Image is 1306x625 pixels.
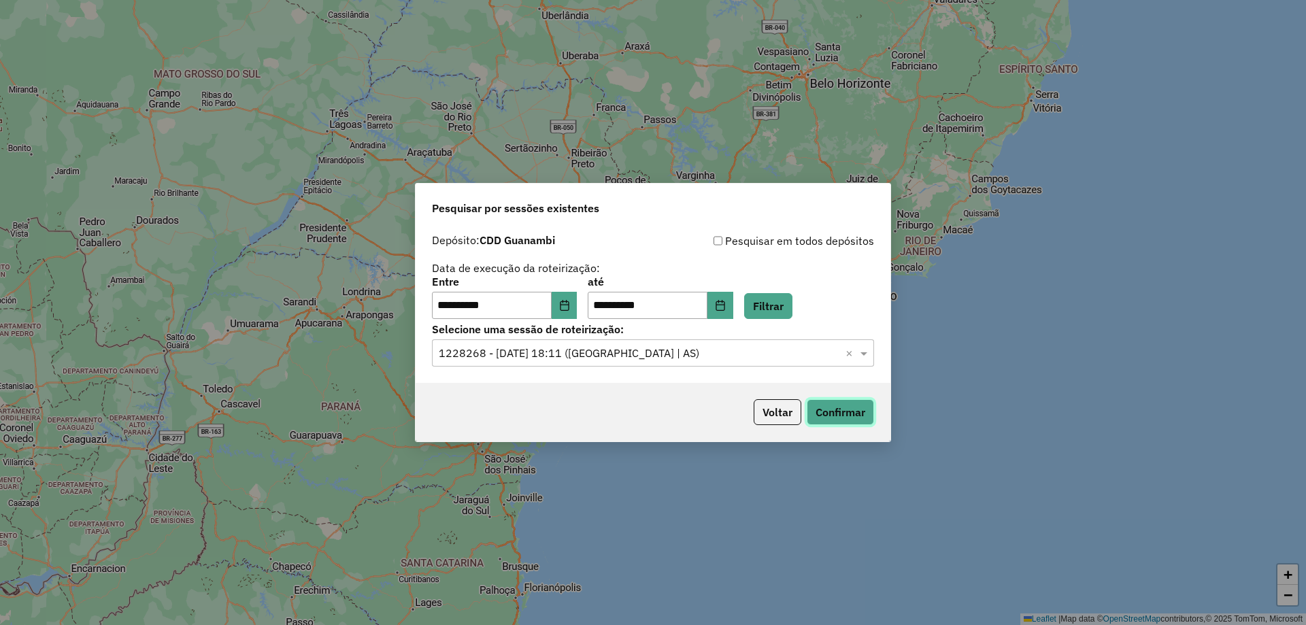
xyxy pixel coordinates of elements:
button: Voltar [754,399,801,425]
button: Choose Date [552,292,577,319]
label: Data de execução da roteirização: [432,260,600,276]
strong: CDD Guanambi [480,233,555,247]
button: Filtrar [744,293,792,319]
span: Pesquisar por sessões existentes [432,200,599,216]
label: Entre [432,273,577,290]
span: Clear all [845,345,857,361]
label: Depósito: [432,232,555,248]
label: Selecione uma sessão de roteirização: [432,321,874,337]
button: Confirmar [807,399,874,425]
button: Choose Date [707,292,733,319]
div: Pesquisar em todos depósitos [653,233,874,249]
label: até [588,273,733,290]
